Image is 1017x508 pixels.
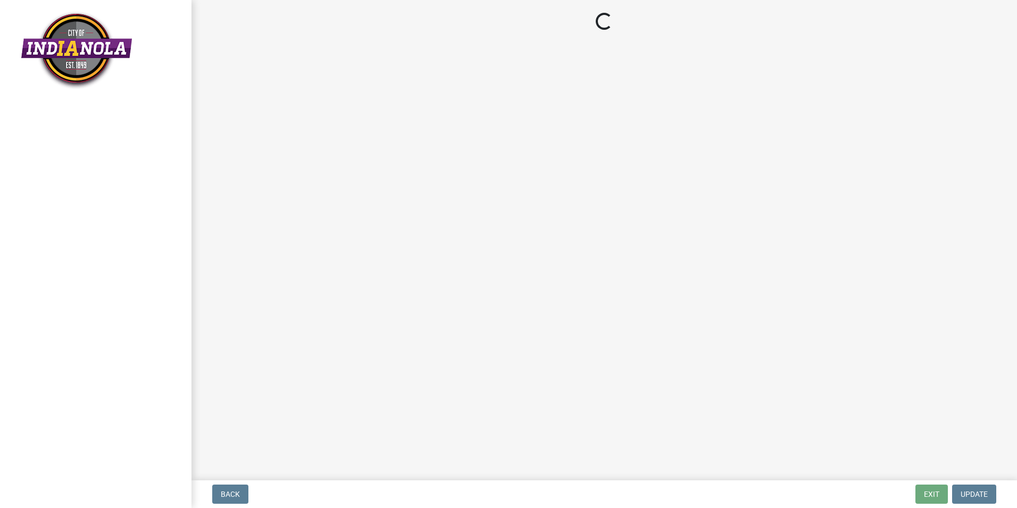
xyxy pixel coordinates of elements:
span: Update [961,490,988,498]
button: Update [952,485,996,504]
img: City of Indianola, Iowa [21,11,132,89]
button: Back [212,485,248,504]
button: Exit [915,485,948,504]
span: Back [221,490,240,498]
